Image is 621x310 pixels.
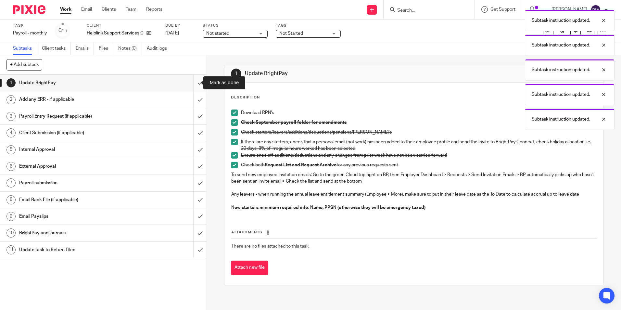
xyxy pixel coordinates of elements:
a: Files [99,42,113,55]
strong: Check September payroll folder for amendments [241,120,347,125]
label: Task [13,23,47,28]
p: Check both for any previous requests sent [241,162,596,168]
a: Reports [146,6,162,13]
a: Email [81,6,92,13]
div: 5 [6,145,16,154]
div: 9 [6,212,16,221]
h1: Add any ERR - if applicable [19,95,131,104]
strong: New starters minimum required info: Name, PPSN (otherwise they will be emergency taxed) [231,205,425,210]
span: [DATE] [165,31,179,35]
div: 1 [6,78,16,87]
a: Notes (0) [118,42,142,55]
h1: Update task to Return Filed [19,245,131,255]
h1: BrightPay and journals [19,228,131,238]
div: 8 [6,195,16,204]
div: 11 [6,245,16,254]
p: Check starters/leavers/additions/deductions/pensions/[PERSON_NAME]'s [241,129,596,136]
p: Ensure once off additions/deductions and any changes from prior week have not been carried forward [241,152,596,159]
button: + Add subtask [6,59,42,70]
img: Pixie [13,5,45,14]
a: Emails [76,42,94,55]
h1: Update BrightPay [19,78,131,88]
small: /11 [61,29,67,33]
a: Audit logs [147,42,172,55]
a: Clients [102,6,116,13]
div: 4 [6,128,16,137]
div: 10 [6,228,16,238]
label: Due by [165,23,195,28]
p: Subtask instruction updated. [532,17,590,24]
span: Attachments [231,230,262,234]
p: Download RPN's [241,110,596,116]
span: There are no files attached to this task. [231,244,310,249]
div: 2 [6,95,16,104]
img: svg%3E [590,5,601,15]
p: If there are any starters, check that a personal email (not work) has been added to their employe... [241,139,596,152]
div: 7 [6,178,16,187]
p: Subtask instruction updated. [532,42,590,48]
a: Subtasks [13,42,37,55]
div: Payroll - monthly [13,30,47,36]
label: Status [203,23,268,28]
h1: Payroll Entry Request (if applicable) [19,111,131,121]
p: Description [231,95,260,100]
a: Team [126,6,136,13]
a: Client tasks [42,42,71,55]
div: 6 [6,162,16,171]
h1: Client Submission (if applicable) [19,128,131,138]
div: 0 [58,27,67,34]
h1: Email Bank File (if applicable) [19,195,131,205]
span: Not Started [279,31,303,36]
label: Tags [276,23,341,28]
h1: Update BrightPay [245,70,428,77]
p: Helplink Support Services CLG [87,30,143,36]
label: Client [87,23,157,28]
p: To send new employee invitation emails: Go to the green Cloud top right on BP, then Employer Dash... [231,172,596,185]
button: Attach new file [231,261,268,275]
p: Subtask instruction updated. [532,116,590,123]
h1: External Approval [19,161,131,171]
a: Work [60,6,71,13]
h1: Payroll submission [19,178,131,188]
h1: Internal Approval [19,145,131,154]
p: Any leavers - when running the annual leave entitlement summary (Employee > More), make sure to p... [231,191,596,198]
span: Not started [206,31,229,36]
h1: Email Payslips [19,212,131,221]
p: Subtask instruction updated. [532,91,590,98]
p: Subtask instruction updated. [532,67,590,73]
div: 3 [6,112,16,121]
div: 1 [231,69,241,79]
strong: Request List and Request Archive [265,163,336,167]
